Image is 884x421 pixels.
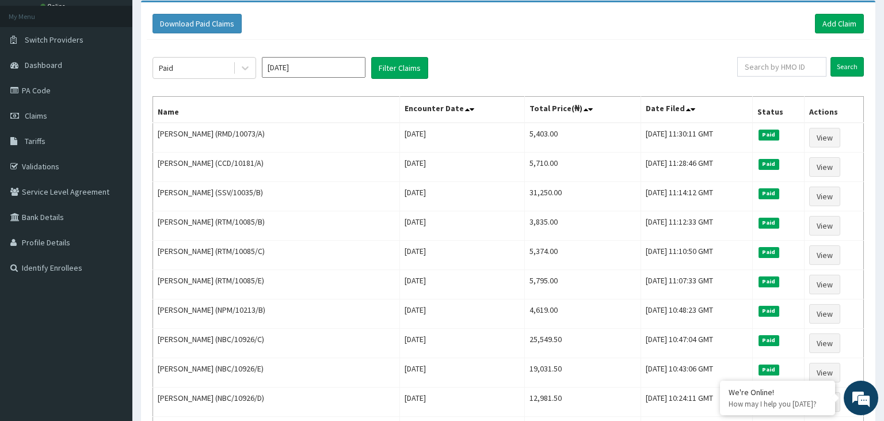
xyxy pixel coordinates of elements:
a: View [809,275,840,294]
span: Switch Providers [25,35,83,45]
input: Select Month and Year [262,57,365,78]
td: [DATE] 11:28:46 GMT [641,153,752,182]
a: Online [40,2,68,10]
input: Search [830,57,864,77]
a: Add Claim [815,14,864,33]
td: 5,795.00 [525,270,641,299]
td: [DATE] [400,153,525,182]
td: [DATE] [400,329,525,358]
td: [DATE] 11:14:12 GMT [641,182,752,211]
input: Search by HMO ID [737,57,826,77]
td: [PERSON_NAME] (NBC/10926/C) [153,329,400,358]
td: [DATE] 10:24:11 GMT [641,388,752,417]
div: Paid [159,62,173,74]
span: Paid [759,306,779,316]
th: Date Filed [641,97,752,123]
td: [PERSON_NAME] (RTM/10085/B) [153,211,400,241]
span: Tariffs [25,136,45,146]
td: [DATE] [400,299,525,329]
td: 3,835.00 [525,211,641,241]
td: [DATE] 10:43:06 GMT [641,358,752,388]
td: 5,403.00 [525,123,641,153]
td: [DATE] 11:30:11 GMT [641,123,752,153]
div: Chat with us now [60,65,193,79]
td: [DATE] [400,270,525,299]
th: Status [753,97,805,123]
a: View [809,304,840,324]
span: Claims [25,111,47,121]
button: Filter Claims [371,57,428,79]
img: d_794563401_company_1708531726252_794563401 [21,58,47,86]
a: View [809,128,840,147]
button: Download Paid Claims [153,14,242,33]
th: Actions [805,97,864,123]
td: 5,374.00 [525,241,641,270]
textarea: Type your message and hit 'Enter' [6,290,219,331]
td: [DATE] [400,211,525,241]
td: [DATE] [400,358,525,388]
td: 19,031.50 [525,358,641,388]
span: Paid [759,188,779,199]
div: Minimize live chat window [189,6,216,33]
a: View [809,216,840,236]
td: [DATE] 10:48:23 GMT [641,299,752,329]
td: [PERSON_NAME] (NBC/10926/E) [153,358,400,388]
a: View [809,157,840,177]
span: Paid [759,365,779,375]
td: [DATE] [400,241,525,270]
span: Paid [759,247,779,257]
td: [DATE] [400,388,525,417]
div: We're Online! [729,387,826,397]
th: Encounter Date [400,97,525,123]
td: [PERSON_NAME] (RTM/10085/E) [153,270,400,299]
td: [PERSON_NAME] (RTM/10085/C) [153,241,400,270]
td: [DATE] 11:12:33 GMT [641,211,752,241]
td: [DATE] 11:07:33 GMT [641,270,752,299]
span: Paid [759,335,779,346]
td: 5,710.00 [525,153,641,182]
td: [DATE] 10:47:04 GMT [641,329,752,358]
td: [PERSON_NAME] (NBC/10926/D) [153,388,400,417]
span: Paid [759,159,779,169]
td: 4,619.00 [525,299,641,329]
span: Dashboard [25,60,62,70]
span: Paid [759,276,779,287]
span: We're online! [67,133,159,249]
th: Name [153,97,400,123]
td: [DATE] [400,123,525,153]
a: View [809,245,840,265]
span: Paid [759,218,779,228]
td: [PERSON_NAME] (NPM/10213/B) [153,299,400,329]
td: 31,250.00 [525,182,641,211]
td: [PERSON_NAME] (SSV/10035/B) [153,182,400,211]
td: [DATE] 11:10:50 GMT [641,241,752,270]
td: [PERSON_NAME] (CCD/10181/A) [153,153,400,182]
td: 12,981.50 [525,388,641,417]
td: [PERSON_NAME] (RMD/10073/A) [153,123,400,153]
a: View [809,187,840,206]
td: 25,549.50 [525,329,641,358]
a: View [809,333,840,353]
a: View [809,363,840,382]
th: Total Price(₦) [525,97,641,123]
p: How may I help you today? [729,399,826,409]
span: Paid [759,130,779,140]
td: [DATE] [400,182,525,211]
